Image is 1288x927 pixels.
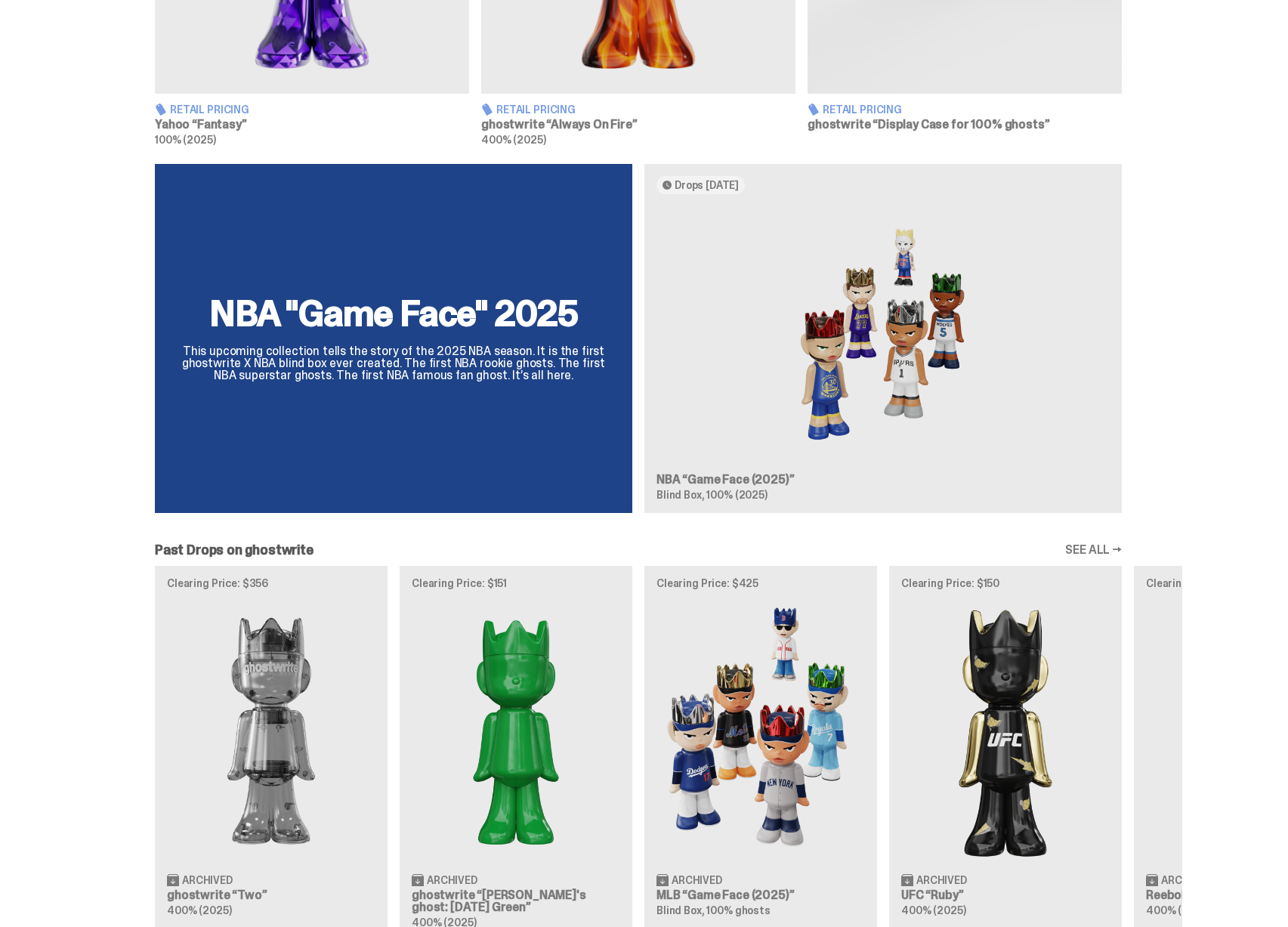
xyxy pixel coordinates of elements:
span: Blind Box, [656,488,705,502]
h3: ghostwrite “Two” [167,889,375,901]
span: Archived [1161,875,1212,885]
p: Clearing Price: $425 [656,578,865,589]
span: 400% (2025) [1146,904,1210,917]
span: 100% (2025) [706,488,767,502]
span: Drops [DATE] [675,179,739,191]
a: SEE ALL → [1065,544,1122,556]
p: Clearing Price: $151 [412,578,620,589]
span: Archived [672,875,722,885]
p: Clearing Price: $150 [901,578,1110,589]
p: This upcoming collection tells the story of the 2025 NBA season. It is the first ghostwrite X NBA... [173,345,614,382]
span: 400% (2025) [167,904,231,917]
p: Clearing Price: $356 [167,578,375,589]
img: Game Face (2025) [656,206,1110,462]
h3: UFC “Ruby” [901,889,1110,901]
span: 100% ghosts [706,904,770,917]
h3: NBA “Game Face (2025)” [656,474,1110,486]
img: Game Face (2025) [656,601,865,861]
img: Ruby [901,601,1110,861]
h2: NBA "Game Face" 2025 [173,295,614,332]
span: Retail Pricing [496,104,576,115]
span: Blind Box, [656,904,705,917]
span: Retail Pricing [823,104,902,115]
img: Schrödinger's ghost: Sunday Green [412,601,620,861]
span: Archived [182,875,233,885]
span: Retail Pricing [170,104,249,115]
span: 400% (2025) [901,904,965,917]
h3: MLB “Game Face (2025)” [656,889,865,901]
span: Archived [427,875,477,885]
h3: Yahoo “Fantasy” [155,119,469,131]
img: Two [167,601,375,861]
h3: ghostwrite “Always On Fire” [481,119,795,131]
span: 400% (2025) [481,133,545,147]
h3: ghostwrite “Display Case for 100% ghosts” [808,119,1122,131]
span: 100% (2025) [155,133,215,147]
span: Archived [916,875,967,885]
h3: ghostwrite “[PERSON_NAME]'s ghost: [DATE] Green” [412,889,620,913]
h2: Past Drops on ghostwrite [155,543,314,557]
